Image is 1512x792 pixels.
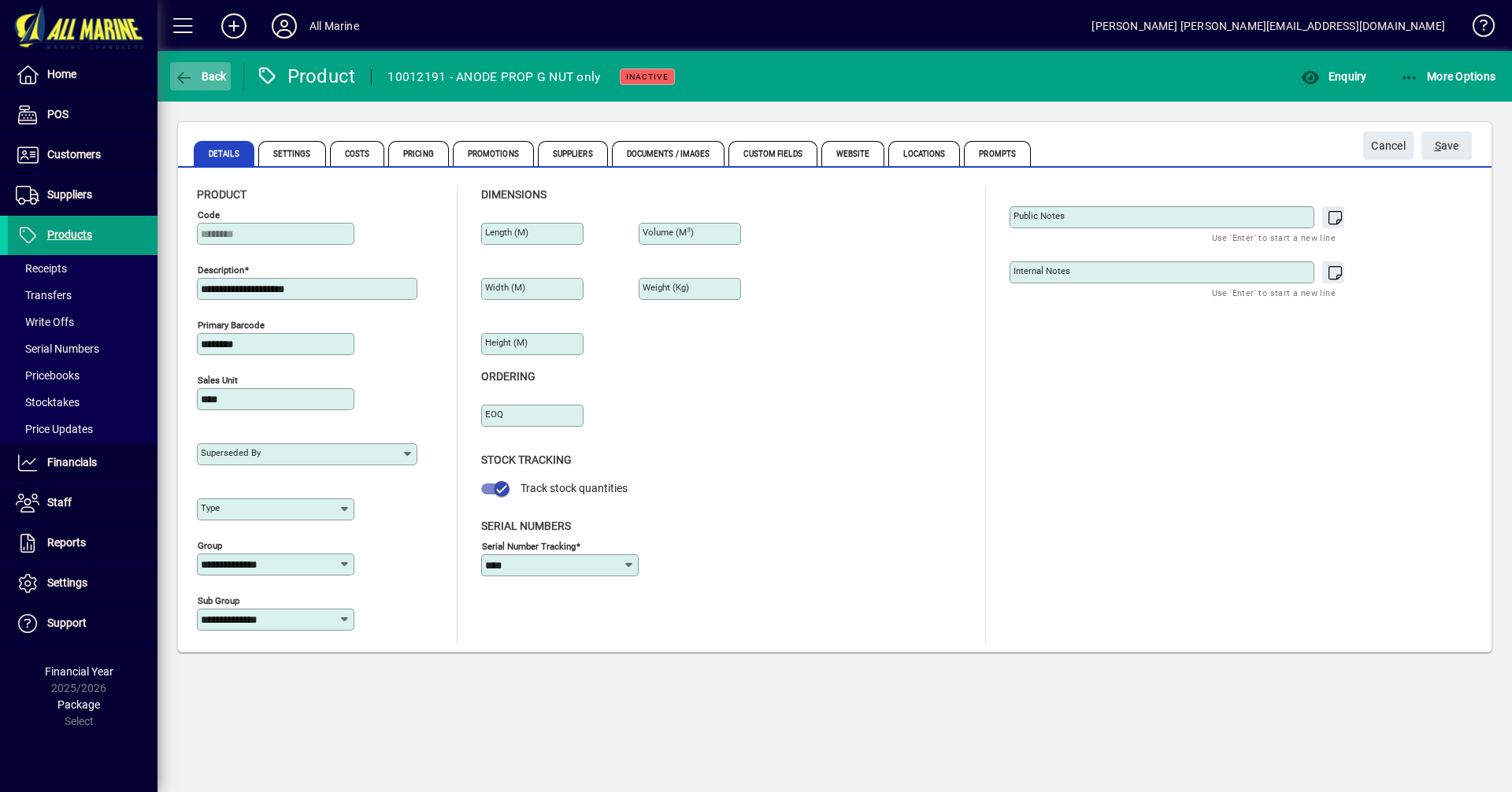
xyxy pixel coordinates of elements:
[47,228,92,241] span: Products
[1421,131,1472,160] button: Save
[47,536,86,549] span: Reports
[47,496,72,509] span: Staff
[57,698,100,711] span: Package
[388,141,449,166] span: Pricing
[1091,13,1445,39] div: [PERSON_NAME] [PERSON_NAME][EMAIL_ADDRESS][DOMAIN_NAME]
[643,227,694,238] mat-label: Volume (m )
[8,362,157,389] a: Pricebooks
[485,337,528,348] mat-label: Height (m)
[1014,210,1065,221] mat-label: Public Notes
[16,342,99,355] span: Serial Numbers
[485,227,528,238] mat-label: Length (m)
[198,209,220,220] mat-label: Code
[387,65,600,90] div: 10012191 - ANODE PROP G NUT only
[821,141,885,166] span: Website
[8,604,157,643] a: Support
[612,141,725,166] span: Documents / Images
[1363,131,1414,160] button: Cancel
[1371,133,1406,159] span: Cancel
[16,396,80,409] span: Stocktakes
[453,141,534,166] span: Promotions
[1461,3,1492,54] a: Knowledge Base
[1297,62,1370,91] button: Enquiry
[521,482,628,494] span: Track stock quantities
[481,453,572,466] span: Stock Tracking
[964,141,1031,166] span: Prompts
[485,409,503,420] mat-label: EOQ
[8,55,157,94] a: Home
[626,72,669,82] span: Inactive
[209,12,259,40] button: Add
[8,335,157,362] a: Serial Numbers
[687,226,691,234] sup: 3
[8,309,157,335] a: Write Offs
[1400,70,1496,83] span: More Options
[538,141,608,166] span: Suppliers
[481,520,571,532] span: Serial Numbers
[170,62,231,91] button: Back
[8,524,157,563] a: Reports
[8,416,157,442] a: Price Updates
[1212,283,1336,302] mat-hint: Use 'Enter' to start a new line
[256,64,356,89] div: Product
[8,255,157,282] a: Receipts
[8,95,157,135] a: POS
[47,188,92,201] span: Suppliers
[8,135,157,175] a: Customers
[47,576,87,589] span: Settings
[888,141,960,166] span: Locations
[198,320,265,331] mat-label: Primary barcode
[8,564,157,603] a: Settings
[1301,70,1366,83] span: Enquiry
[8,443,157,483] a: Financials
[47,456,97,468] span: Financials
[8,176,157,215] a: Suppliers
[198,265,244,276] mat-label: Description
[1212,228,1336,246] mat-hint: Use 'Enter' to start a new line
[45,665,113,678] span: Financial Year
[330,141,385,166] span: Costs
[16,289,72,302] span: Transfers
[174,70,227,83] span: Back
[198,375,238,386] mat-label: Sales unit
[198,540,222,551] mat-label: Group
[8,282,157,309] a: Transfers
[482,540,576,551] mat-label: Serial Number tracking
[481,370,535,383] span: Ordering
[157,62,244,91] app-page-header-button: Back
[16,316,74,328] span: Write Offs
[47,68,76,80] span: Home
[1435,133,1459,159] span: ave
[1435,139,1441,152] span: S
[728,141,817,166] span: Custom Fields
[309,13,359,39] div: All Marine
[258,141,326,166] span: Settings
[47,616,87,629] span: Support
[8,389,157,416] a: Stocktakes
[16,369,80,382] span: Pricebooks
[1396,62,1500,91] button: More Options
[47,108,69,120] span: POS
[8,483,157,523] a: Staff
[643,282,689,293] mat-label: Weight (Kg)
[197,188,246,201] span: Product
[16,423,93,435] span: Price Updates
[47,148,101,161] span: Customers
[485,282,525,293] mat-label: Width (m)
[201,447,261,458] mat-label: Superseded by
[259,12,309,40] button: Profile
[16,262,67,275] span: Receipts
[198,595,239,606] mat-label: Sub group
[194,141,254,166] span: Details
[1014,265,1070,276] mat-label: Internal Notes
[481,188,547,201] span: Dimensions
[201,502,220,513] mat-label: Type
